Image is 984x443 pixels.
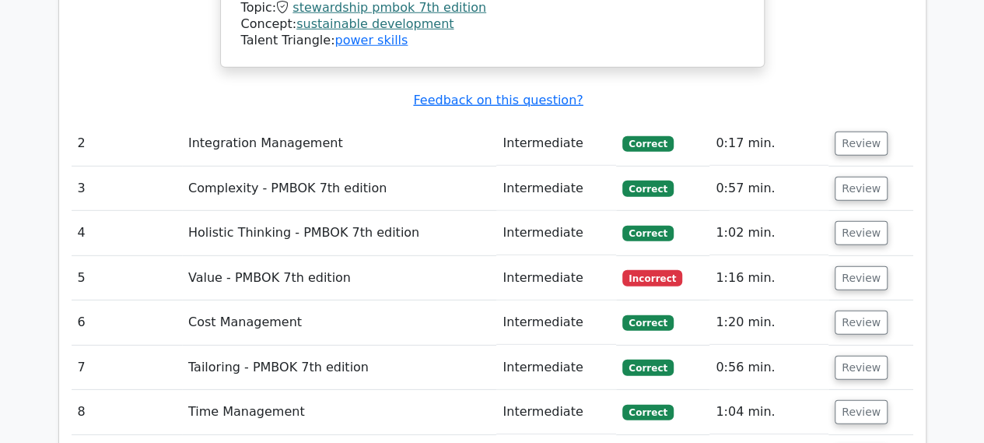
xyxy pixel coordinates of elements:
td: 2 [72,121,182,166]
button: Review [835,311,888,335]
td: 1:02 min. [709,211,828,255]
td: Intermediate [496,211,616,255]
td: Intermediate [496,121,616,166]
td: Tailoring - PMBOK 7th edition [182,346,496,390]
span: Correct [622,405,673,420]
td: Value - PMBOK 7th edition [182,256,496,301]
td: Integration Management [182,121,496,166]
span: Correct [622,136,673,152]
td: Intermediate [496,301,616,345]
td: 5 [72,256,182,301]
td: Intermediate [496,256,616,301]
a: sustainable development [296,16,453,31]
td: 0:57 min. [709,167,828,211]
span: Correct [622,360,673,375]
span: Correct [622,181,673,196]
td: Intermediate [496,346,616,390]
td: Complexity - PMBOK 7th edition [182,167,496,211]
a: Feedback on this question? [413,93,583,107]
td: 4 [72,211,182,255]
button: Review [835,177,888,201]
td: Time Management [182,390,496,434]
td: Holistic Thinking - PMBOK 7th edition [182,211,496,255]
td: 6 [72,301,182,345]
td: 0:17 min. [709,121,828,166]
td: Intermediate [496,167,616,211]
span: Correct [622,226,673,241]
td: 1:04 min. [709,390,828,434]
td: 3 [72,167,182,211]
a: power skills [334,33,408,47]
td: 8 [72,390,182,434]
button: Review [835,356,888,380]
td: 1:20 min. [709,301,828,345]
span: Incorrect [622,270,682,286]
span: Correct [622,315,673,331]
td: 0:56 min. [709,346,828,390]
button: Review [835,266,888,290]
td: 7 [72,346,182,390]
button: Review [835,132,888,156]
button: Review [835,221,888,245]
td: Cost Management [182,301,496,345]
div: Concept: [241,16,744,33]
button: Review [835,400,888,424]
td: Intermediate [496,390,616,434]
td: 1:16 min. [709,256,828,301]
